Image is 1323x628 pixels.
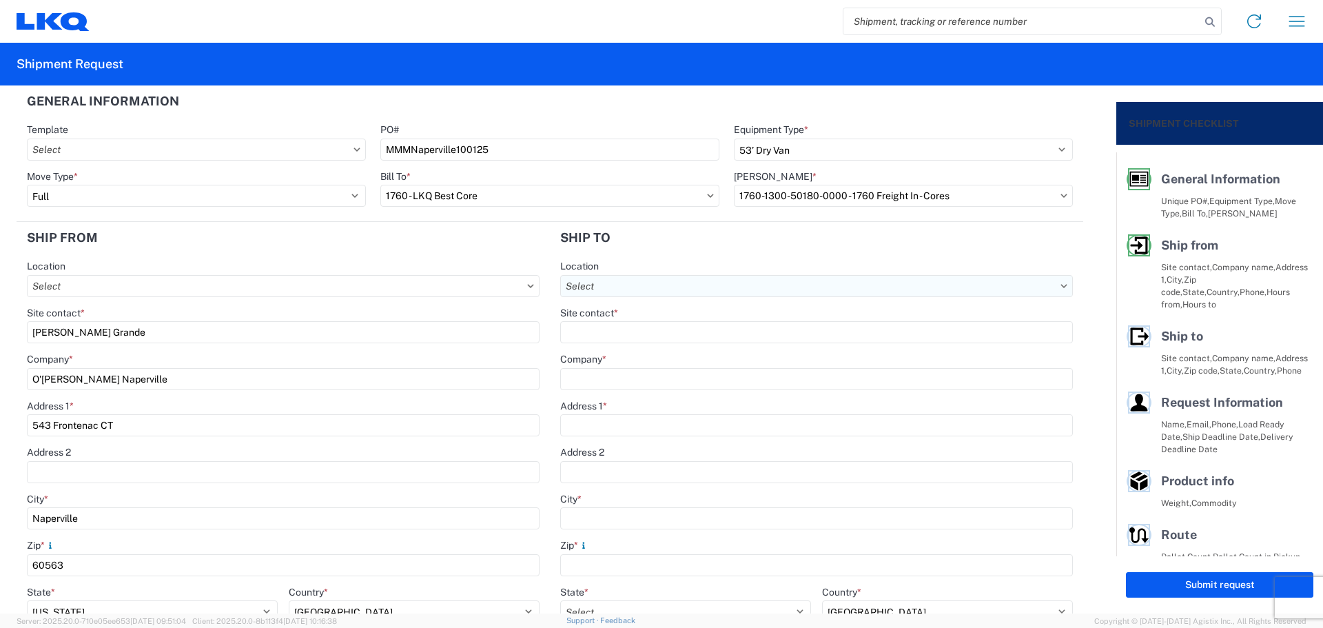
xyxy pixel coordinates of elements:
label: State [560,586,588,598]
span: Request Information [1161,395,1283,409]
label: Company [560,353,606,365]
span: Bill To, [1182,208,1208,219]
span: Ship from [1161,238,1218,252]
label: Zip [27,539,56,551]
span: Pallet Count, [1161,551,1213,562]
label: Equipment Type [734,123,808,136]
span: Zip code, [1184,365,1220,376]
label: Company [27,353,73,365]
span: Company name, [1212,353,1275,363]
span: State, [1182,287,1207,297]
label: PO# [380,123,399,136]
span: Equipment Type, [1209,196,1275,206]
span: Server: 2025.20.0-710e05ee653 [17,617,186,625]
span: [DATE] 10:16:38 [283,617,337,625]
label: Location [560,260,599,272]
span: Site contact, [1161,262,1212,272]
a: Feedback [600,616,635,625]
label: Site contact [560,307,618,319]
h2: Ship to [560,231,611,245]
span: Phone, [1240,287,1266,297]
span: Client: 2025.20.0-8b113f4 [192,617,337,625]
span: Weight, [1161,498,1191,508]
span: Country, [1244,365,1277,376]
span: State, [1220,365,1244,376]
label: Country [822,586,861,598]
span: Ship to [1161,329,1203,343]
label: Bill To [380,170,411,183]
span: Unique PO#, [1161,196,1209,206]
label: Site contact [27,307,85,319]
button: Submit request [1126,572,1313,598]
span: Phone [1277,365,1302,376]
label: Move Type [27,170,78,183]
input: Select [560,275,1073,297]
input: Select [27,275,540,297]
label: Country [289,586,328,598]
input: Select [380,185,719,207]
label: Template [27,123,68,136]
label: City [560,493,582,505]
span: Product info [1161,474,1234,488]
span: Name, [1161,419,1187,429]
span: [DATE] 09:51:04 [130,617,186,625]
label: [PERSON_NAME] [734,170,817,183]
label: State [27,586,55,598]
label: City [27,493,48,505]
label: Address 1 [560,400,607,412]
input: Select [27,139,366,161]
span: City, [1167,274,1184,285]
h2: Ship from [27,231,98,245]
label: Address 1 [27,400,74,412]
span: Ship Deadline Date, [1182,432,1260,442]
a: Support [566,616,601,625]
span: Route [1161,527,1197,542]
h2: General Information [27,94,179,108]
span: Hours to [1182,299,1216,310]
span: Pallet Count in Pickup Stops equals Pallet Count in delivery stops, [1161,551,1306,587]
span: [PERSON_NAME] [1208,208,1278,219]
span: Commodity [1191,498,1237,508]
input: Select [734,185,1073,207]
span: General Information [1161,172,1280,186]
h2: Shipment Checklist [1129,115,1239,132]
label: Address 2 [27,446,71,458]
span: Country, [1207,287,1240,297]
label: Zip [560,539,589,551]
span: Email, [1187,419,1211,429]
label: Location [27,260,65,272]
span: Copyright © [DATE]-[DATE] Agistix Inc., All Rights Reserved [1094,615,1306,627]
label: Address 2 [560,446,604,458]
span: Company name, [1212,262,1275,272]
span: Phone, [1211,419,1238,429]
span: Site contact, [1161,353,1212,363]
input: Shipment, tracking or reference number [843,8,1200,34]
span: City, [1167,365,1184,376]
h2: Shipment Request [17,56,123,72]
